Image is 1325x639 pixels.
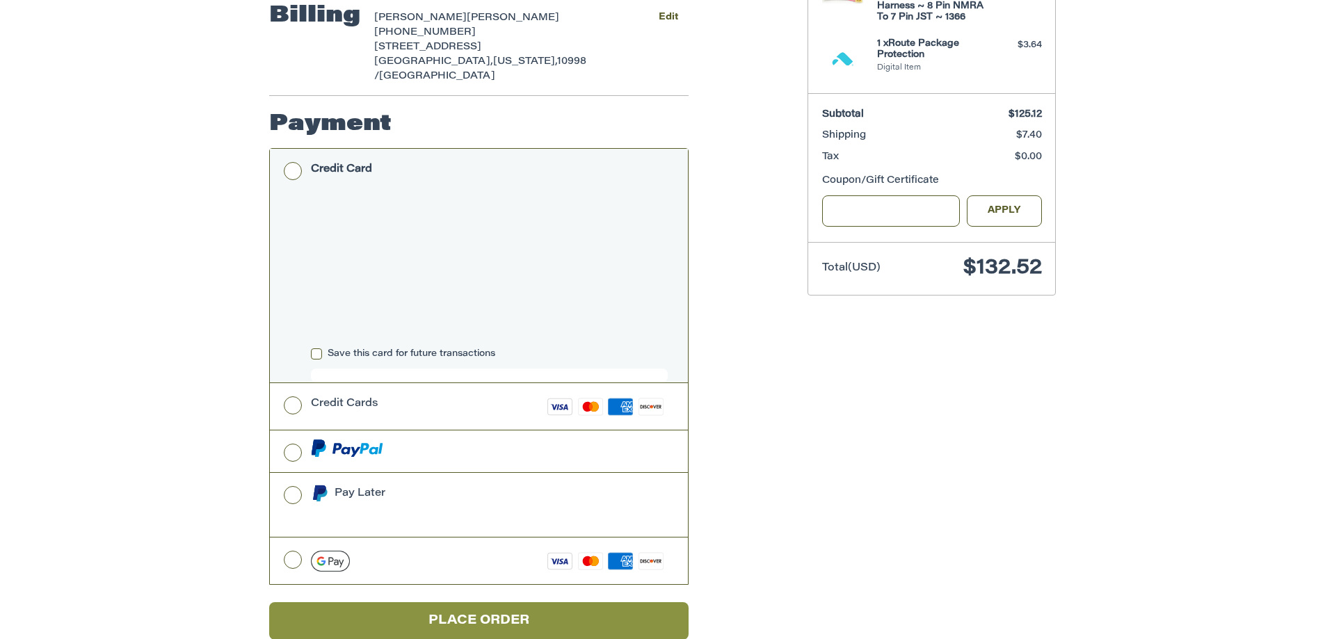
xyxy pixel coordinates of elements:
[1016,131,1042,140] span: $7.40
[374,42,481,52] span: [STREET_ADDRESS]
[877,63,983,74] li: Digital Item
[493,57,557,67] span: [US_STATE],
[374,13,467,23] span: [PERSON_NAME]
[822,263,881,273] span: Total (USD)
[374,57,586,81] span: 10998 /
[308,194,670,343] iframe: Secure payment input frame
[269,111,392,138] h2: Payment
[311,392,378,415] div: Credit Cards
[822,174,1042,188] div: Coupon/Gift Certificate
[311,485,328,502] img: Pay Later icon
[311,439,383,457] img: PayPal icon
[311,158,372,181] div: Credit Card
[1015,152,1042,162] span: $0.00
[822,110,864,120] span: Subtotal
[374,57,493,67] span: [GEOGRAPHIC_DATA],
[822,152,839,162] span: Tax
[822,131,866,140] span: Shipping
[822,195,961,227] input: Gift Certificate or Coupon Code
[335,482,594,505] div: Pay Later
[311,348,668,359] label: Save this card for future transactions
[467,13,559,23] span: [PERSON_NAME]
[379,72,495,81] span: [GEOGRAPHIC_DATA]
[311,551,350,572] img: Google Pay icon
[987,38,1042,52] div: $3.64
[374,28,476,38] span: [PHONE_NUMBER]
[1009,110,1042,120] span: $125.12
[967,195,1042,227] button: Apply
[963,258,1042,279] span: $132.52
[648,8,689,28] button: Edit
[269,2,360,30] h2: Billing
[877,38,983,61] h4: 1 x Route Package Protection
